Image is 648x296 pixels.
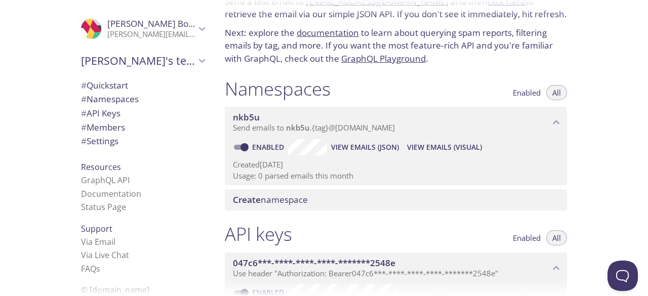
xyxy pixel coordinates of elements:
a: Via Email [81,236,115,247]
div: Create namespace [225,189,567,210]
a: GraphQL Playground [341,53,426,64]
span: Create [233,194,261,205]
button: All [546,85,567,100]
span: Namespaces [81,93,139,105]
p: Usage: 0 parsed emails this month [233,171,559,181]
p: Next: explore the to learn about querying spam reports, filtering emails by tag, and more. If you... [225,26,567,65]
span: nkb5u [286,122,310,133]
button: All [546,230,567,245]
span: [PERSON_NAME] Bouazza [107,18,212,29]
button: Enabled [507,230,547,245]
span: Support [81,223,112,234]
p: [PERSON_NAME][EMAIL_ADDRESS][DOMAIN_NAME] [107,29,195,39]
span: # [81,135,87,147]
span: View Emails (JSON) [331,141,399,153]
div: Quickstart [73,78,213,93]
a: GraphQL API [81,175,130,186]
span: Resources [81,161,121,173]
div: Karim's team [73,48,213,74]
span: # [81,107,87,119]
div: Members [73,120,213,135]
span: API Keys [81,107,120,119]
span: namespace [233,194,308,205]
a: FAQ [81,263,100,274]
div: Team Settings [73,134,213,148]
a: Status Page [81,201,126,213]
div: Karim Bouazza [73,12,213,46]
div: Namespaces [73,92,213,106]
a: Via Live Chat [81,249,129,261]
button: View Emails (JSON) [327,139,403,155]
h1: API keys [225,223,292,245]
span: [PERSON_NAME]'s team [81,54,195,68]
button: Enabled [507,85,547,100]
span: # [81,121,87,133]
div: nkb5u namespace [225,107,567,138]
span: Send emails to . {tag} @[DOMAIN_NAME] [233,122,395,133]
span: Quickstart [81,79,128,91]
iframe: Help Scout Beacon - Open [607,261,638,291]
span: Settings [81,135,118,147]
div: API Keys [73,106,213,120]
h1: Namespaces [225,77,331,100]
a: documentation [297,27,359,38]
span: Members [81,121,125,133]
a: Documentation [81,188,141,199]
a: Enabled [251,142,288,152]
button: View Emails (Visual) [403,139,486,155]
span: # [81,79,87,91]
span: View Emails (Visual) [407,141,482,153]
span: # [81,93,87,105]
p: Created [DATE] [233,159,559,170]
span: nkb5u [233,111,260,123]
span: s [96,263,100,274]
